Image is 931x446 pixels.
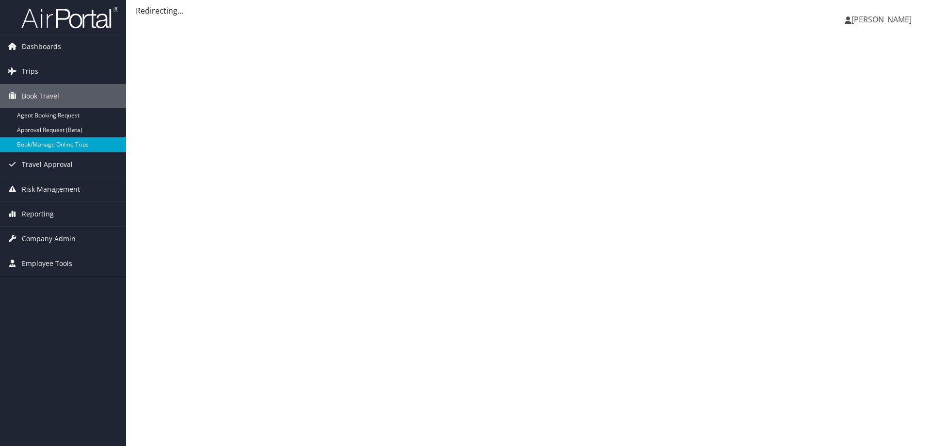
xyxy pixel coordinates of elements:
[22,227,76,251] span: Company Admin
[22,59,38,83] span: Trips
[851,14,912,25] span: [PERSON_NAME]
[22,34,61,59] span: Dashboards
[22,202,54,226] span: Reporting
[21,6,118,29] img: airportal-logo.png
[136,5,921,17] div: Redirecting...
[22,84,59,108] span: Book Travel
[845,5,921,34] a: [PERSON_NAME]
[22,152,73,177] span: Travel Approval
[22,177,80,201] span: Risk Management
[22,251,72,276] span: Employee Tools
